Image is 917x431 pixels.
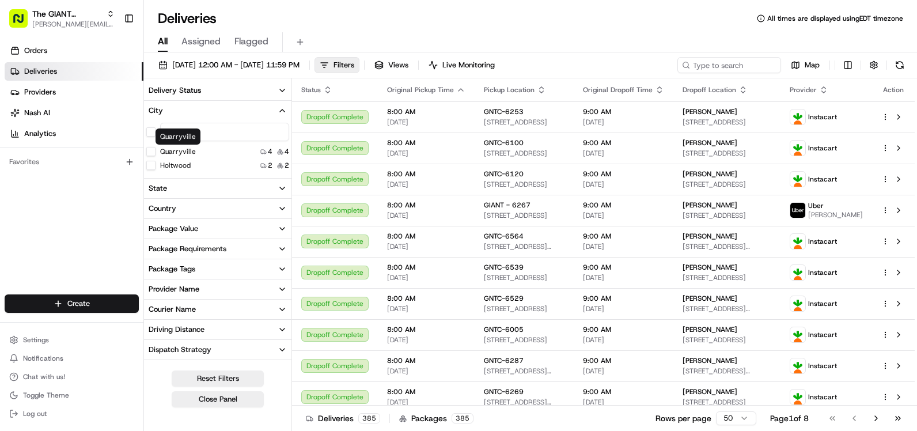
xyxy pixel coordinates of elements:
span: Create [67,298,90,309]
button: Dispatch Strategy [144,340,291,360]
span: 8:00 AM [387,232,465,241]
span: 8:00 AM [387,201,465,210]
span: GNTC-6529 [484,294,524,303]
div: We're available if you need us! [39,122,146,131]
span: 9:00 AM [583,387,664,396]
span: Instacart [808,112,837,122]
span: 9:00 AM [583,201,664,210]
span: 9:00 AM [583,232,664,241]
span: [PERSON_NAME] [683,263,737,272]
span: [STREET_ADDRESS] [683,180,771,189]
div: City [149,105,163,116]
button: Refresh [892,57,908,73]
span: Orders [24,46,47,56]
span: Pickup Location [484,85,535,94]
div: Packages [399,413,473,424]
span: Status [301,85,321,94]
a: Powered byPylon [81,195,139,204]
button: Close Panel [172,391,264,407]
div: Action [881,85,905,94]
button: Package Tags [144,259,291,279]
span: [DATE] [387,273,465,282]
span: Flagged [234,35,268,48]
div: Package Tags [149,264,195,274]
span: Instacart [808,268,837,277]
span: Providers [24,87,56,97]
img: profile_instacart_ahold_partner.png [790,358,805,373]
button: Views [369,57,414,73]
span: [DATE] [583,211,664,220]
button: State [144,179,291,198]
span: Live Monitoring [442,60,495,70]
div: State [149,183,167,194]
span: Map [805,60,820,70]
div: 385 [452,413,473,424]
span: [PERSON_NAME] [683,387,737,396]
button: Toggle Theme [5,387,139,403]
span: [PERSON_NAME] [683,138,737,148]
span: GNTC-6564 [484,232,524,241]
button: [PERSON_NAME][EMAIL_ADDRESS][DOMAIN_NAME] [32,20,115,29]
button: Provider Name [144,279,291,299]
button: Package Requirements [144,239,291,259]
button: Settings [5,332,139,348]
p: Rows per page [655,413,711,424]
span: Toggle Theme [23,391,69,400]
div: Country [149,203,176,214]
span: GIANT - 6267 [484,201,531,210]
button: Start new chat [196,114,210,127]
span: [DATE] [583,398,664,407]
span: [PERSON_NAME] [683,201,737,210]
button: The GIANT Company[PERSON_NAME][EMAIL_ADDRESS][DOMAIN_NAME] [5,5,119,32]
span: [STREET_ADDRESS][PERSON_NAME][PERSON_NAME] [484,398,564,407]
span: All times are displayed using EDT timezone [767,14,903,23]
span: [PERSON_NAME] [683,107,737,116]
span: 8:00 AM [387,107,465,116]
span: 8:00 AM [387,356,465,365]
span: API Documentation [109,167,185,179]
span: 8:00 AM [387,138,465,148]
span: [PERSON_NAME] [683,232,737,241]
button: Chat with us! [5,369,139,385]
span: [STREET_ADDRESS] [484,149,564,158]
span: 9:00 AM [583,107,664,116]
span: Instacart [808,237,837,246]
span: [PERSON_NAME] [683,325,737,334]
span: All [158,35,168,48]
span: 8:00 AM [387,325,465,334]
span: [DATE] [387,118,465,127]
button: Created By [144,360,291,380]
span: [DATE] [387,304,465,313]
span: GNTC-6539 [484,263,524,272]
img: profile_uber_ahold_partner.png [790,203,805,218]
span: Pylon [115,195,139,204]
img: 1736555255976-a54dd68f-1ca7-489b-9aae-adbdc363a1c4 [12,110,32,131]
span: [DATE] [387,398,465,407]
span: [PERSON_NAME] [808,210,863,220]
button: The GIANT Company [32,8,102,20]
span: [DATE] [583,273,664,282]
span: [STREET_ADDRESS] [683,335,771,345]
span: [DATE] [583,149,664,158]
span: [DATE] [583,118,664,127]
label: Quarryville [160,147,196,156]
span: 8:00 AM [387,387,465,396]
span: [STREET_ADDRESS] [683,211,771,220]
span: [DATE] [387,366,465,376]
span: [DATE] 12:00 AM - [DATE] 11:59 PM [172,60,300,70]
span: [DATE] [583,335,664,345]
div: Package Value [149,224,198,234]
button: Notifications [5,350,139,366]
span: Assigned [181,35,221,48]
div: 385 [358,413,380,424]
button: Live Monitoring [423,57,500,73]
span: Analytics [24,128,56,139]
span: [STREET_ADDRESS] [484,273,564,282]
span: Instacart [808,361,837,370]
div: 📗 [12,168,21,177]
div: Courier Name [149,304,196,315]
span: GNTC-6100 [484,138,524,148]
span: 4 [268,147,272,156]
